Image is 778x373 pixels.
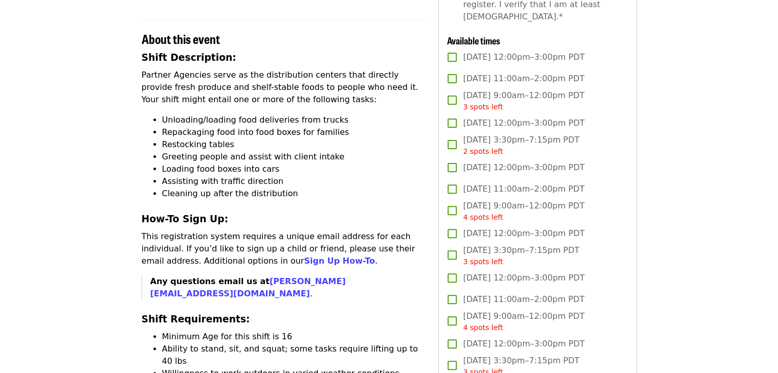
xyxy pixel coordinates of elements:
[463,200,584,223] span: [DATE] 9:00am–12:00pm PDT
[463,213,503,221] span: 4 spots left
[142,69,427,106] p: Partner Agencies serve as the distribution centers that directly provide fresh produce and shelf-...
[463,323,503,332] span: 4 spots left
[304,256,375,266] a: Sign Up How-To
[463,183,584,195] span: [DATE] 11:00am–2:00pm PDT
[463,258,503,266] span: 3 spots left
[463,134,579,157] span: [DATE] 3:30pm–7:15pm PDT
[150,275,427,300] p: .
[162,175,427,188] li: Assisting with traffic direction
[463,338,585,350] span: [DATE] 12:00pm–3:00pm PDT
[463,161,585,174] span: [DATE] 12:00pm–3:00pm PDT
[162,138,427,151] li: Restocking tables
[463,89,584,112] span: [DATE] 9:00am–12:00pm PDT
[463,103,503,111] span: 3 spots left
[162,114,427,126] li: Unloading/loading food deliveries from trucks
[463,227,585,240] span: [DATE] 12:00pm–3:00pm PDT
[463,293,584,306] span: [DATE] 11:00am–2:00pm PDT
[162,163,427,175] li: Loading food boxes into cars
[162,331,427,343] li: Minimum Age for this shift is 16
[142,30,220,48] span: About this event
[463,310,584,333] span: [DATE] 9:00am–12:00pm PDT
[142,214,229,224] strong: How-To Sign Up:
[162,343,427,367] li: Ability to stand, sit, and squat; some tasks require lifting up to 40 lbs
[162,188,427,200] li: Cleaning up after the distribution
[463,51,585,63] span: [DATE] 12:00pm–3:00pm PDT
[150,276,346,298] strong: Any questions email us at
[142,230,427,267] p: This registration system requires a unique email address for each individual. If you’d like to si...
[162,151,427,163] li: Greeting people and assist with client intake
[447,34,500,47] span: Available times
[463,147,503,155] span: 2 spots left
[463,244,579,267] span: [DATE] 3:30pm–7:15pm PDT
[463,272,585,284] span: [DATE] 12:00pm–3:00pm PDT
[162,126,427,138] li: Repackaging food into food boxes for families
[142,52,236,63] strong: Shift Description:
[463,117,585,129] span: [DATE] 12:00pm–3:00pm PDT
[142,314,250,324] strong: Shift Requirements:
[463,73,584,85] span: [DATE] 11:00am–2:00pm PDT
